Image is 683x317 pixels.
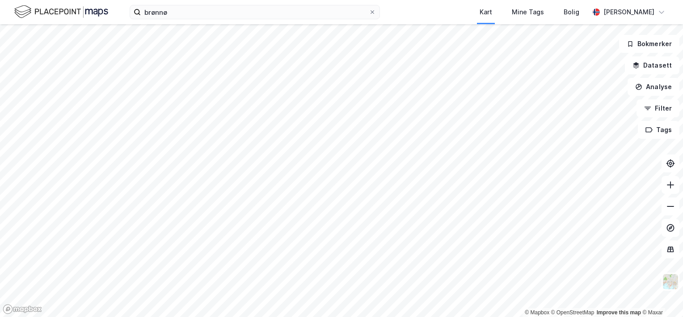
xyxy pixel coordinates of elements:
[564,7,579,17] div: Bolig
[597,309,641,316] a: Improve this map
[638,274,683,317] iframe: Chat Widget
[662,273,679,290] img: Z
[637,99,679,117] button: Filter
[14,4,108,20] img: logo.f888ab2527a4732fd821a326f86c7f29.svg
[141,5,369,19] input: Søk på adresse, matrikkel, gårdeiere, leietakere eller personer
[551,309,594,316] a: OpenStreetMap
[3,304,42,314] a: Mapbox homepage
[628,78,679,96] button: Analyse
[525,309,549,316] a: Mapbox
[638,121,679,139] button: Tags
[625,56,679,74] button: Datasett
[603,7,654,17] div: [PERSON_NAME]
[638,274,683,317] div: Kontrollprogram for chat
[512,7,544,17] div: Mine Tags
[480,7,492,17] div: Kart
[619,35,679,53] button: Bokmerker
